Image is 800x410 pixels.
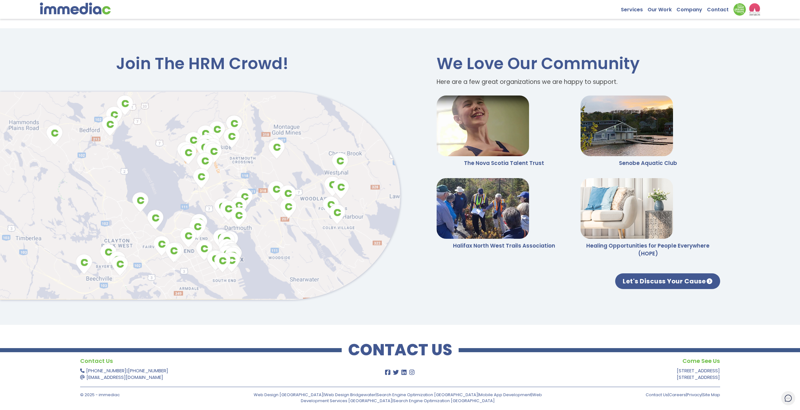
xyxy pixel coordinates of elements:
[676,3,707,13] a: Company
[749,3,760,16] img: logo2_wea_nobg.webp
[453,242,555,249] a: Halifax North West Trails Association
[80,392,235,398] p: © 2025 - immediac
[432,53,720,74] h2: We Love Our Community
[86,367,126,374] a: [PHONE_NUMBER]
[40,3,111,14] img: immediac
[646,392,668,398] a: Contact Us
[648,3,676,13] a: Our Work
[619,159,677,167] a: Senobe Aquatic Club
[80,367,342,380] p: |
[301,392,542,404] a: Web Development Services [GEOGRAPHIC_DATA]
[703,392,720,398] a: Site Map
[377,392,478,398] a: Search Engine Optimization [GEOGRAPHIC_DATA]
[733,3,746,16] img: Down
[432,78,720,86] h4: Here are a few great organizations we are happy to support.
[581,178,673,239] img: Healing Opportunities for People Everywhere (HOPE)
[437,96,529,156] img: The Nova Scotia Talent Trust
[615,273,720,289] a: Let's Discuss Your Cause
[128,367,168,374] a: [PHONE_NUMBER]
[621,3,648,13] a: Services
[86,374,163,380] a: [EMAIL_ADDRESS][DOMAIN_NAME]
[565,392,720,398] p: | | |
[479,392,531,398] a: Mobile App Development
[80,356,342,366] h4: Contact Us
[342,344,459,356] h2: CONTACT US
[437,178,529,239] img: Halifax North West Trails Association
[393,398,495,404] a: Search Engine Optimization [GEOGRAPHIC_DATA]
[707,3,733,13] a: Contact
[254,392,323,398] a: Web Design [GEOGRAPHIC_DATA]
[324,392,376,398] a: Web Design Bridgewater
[458,356,720,366] h4: Come See Us
[687,392,702,398] a: Privacy
[240,392,555,404] p: | | | | |
[586,242,709,257] a: Healing Opportunities for People Everywhere (HOPE)
[581,96,673,156] img: Senobe Aquatic Club
[464,159,544,167] a: The Nova Scotia Talent Trust
[677,367,720,380] a: [STREET_ADDRESS][STREET_ADDRESS]
[669,392,686,398] a: Careers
